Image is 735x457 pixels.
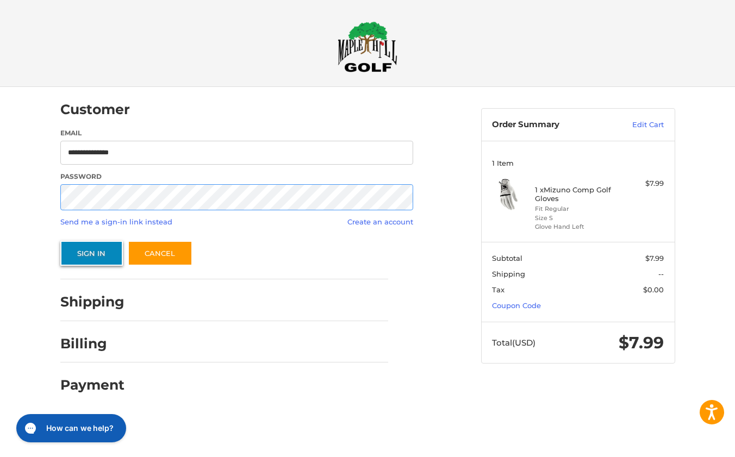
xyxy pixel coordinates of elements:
[60,293,124,310] h2: Shipping
[60,128,413,138] label: Email
[492,301,541,310] a: Coupon Code
[492,159,664,167] h3: 1 Item
[492,254,522,262] span: Subtotal
[645,254,664,262] span: $7.99
[645,428,735,457] iframe: Google Customer Reviews
[347,217,413,226] a: Create an account
[492,337,535,348] span: Total (USD)
[621,178,664,189] div: $7.99
[535,185,618,203] h4: 1 x Mizuno Comp Golf Gloves
[11,410,129,446] iframe: Gorgias live chat messenger
[128,241,192,266] a: Cancel
[338,21,397,72] img: Maple Hill Golf
[60,377,124,393] h2: Payment
[492,270,525,278] span: Shipping
[60,101,130,118] h2: Customer
[60,241,123,266] button: Sign In
[535,204,618,214] li: Fit Regular
[658,270,664,278] span: --
[619,333,664,353] span: $7.99
[60,217,172,226] a: Send me a sign-in link instead
[492,285,504,294] span: Tax
[492,120,609,130] h3: Order Summary
[60,172,413,181] label: Password
[643,285,664,294] span: $0.00
[60,335,124,352] h2: Billing
[535,222,618,231] li: Glove Hand Left
[609,120,664,130] a: Edit Cart
[535,214,618,223] li: Size S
